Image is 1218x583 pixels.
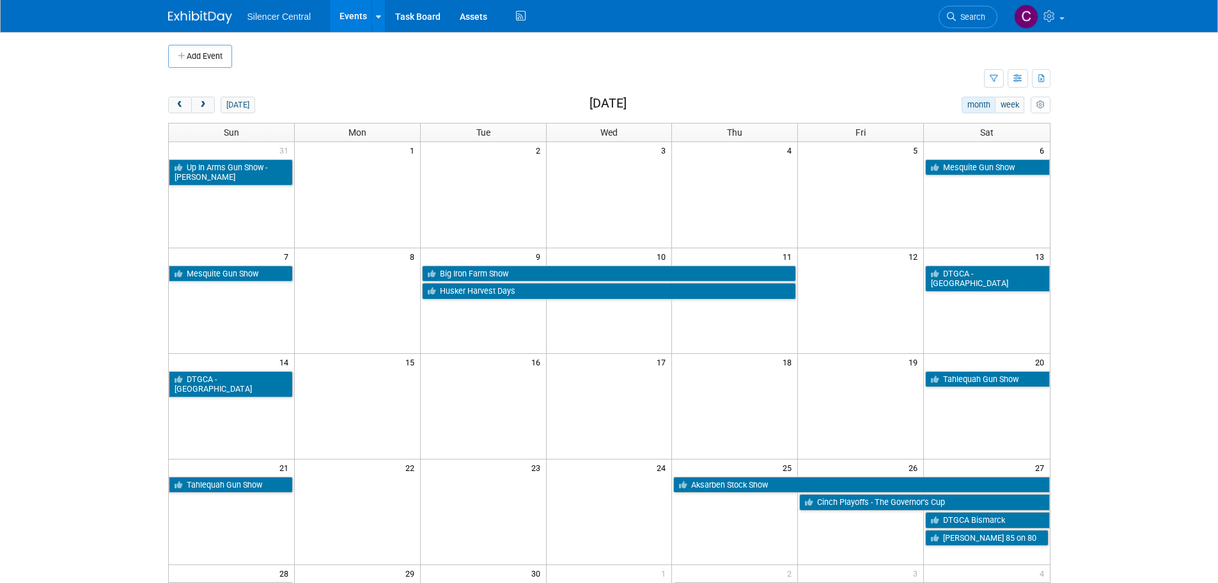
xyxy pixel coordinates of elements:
a: DTGCA - [GEOGRAPHIC_DATA] [169,371,293,397]
span: 18 [781,354,797,370]
span: 23 [530,459,546,475]
span: Thu [727,127,742,138]
span: 26 [907,459,923,475]
h2: [DATE] [589,97,627,111]
span: 22 [404,459,420,475]
img: Cade Cox [1014,4,1038,29]
span: Fri [855,127,866,138]
span: 12 [907,248,923,264]
button: Add Event [168,45,232,68]
span: Tue [476,127,490,138]
span: 28 [278,565,294,581]
span: 9 [535,248,546,264]
a: DTGCA Bismarck [925,512,1049,529]
span: 3 [912,565,923,581]
span: 10 [655,248,671,264]
span: 14 [278,354,294,370]
span: 17 [655,354,671,370]
span: 31 [278,142,294,158]
i: Personalize Calendar [1036,101,1045,109]
a: Mesquite Gun Show [169,266,293,282]
button: week [995,97,1024,113]
span: 4 [786,142,797,158]
span: 19 [907,354,923,370]
span: Mon [348,127,366,138]
a: [PERSON_NAME] 85 on 80 [925,530,1048,547]
span: 8 [409,248,420,264]
img: ExhibitDay [168,11,232,24]
a: Cinch Playoffs - The Governor’s Cup [799,494,1049,511]
span: 27 [1034,459,1050,475]
span: 2 [786,565,797,581]
span: 1 [660,565,671,581]
span: 7 [283,248,294,264]
a: Tahlequah Gun Show [925,371,1049,388]
a: DTGCA - [GEOGRAPHIC_DATA] [925,266,1049,292]
span: Sun [224,127,239,138]
span: 11 [781,248,797,264]
span: 16 [530,354,546,370]
span: 1 [409,142,420,158]
a: Husker Harvest Days [422,283,797,299]
button: [DATE] [221,97,254,113]
span: 30 [530,565,546,581]
span: Search [956,12,985,22]
button: prev [168,97,192,113]
span: Wed [600,127,618,138]
a: Big Iron Farm Show [422,266,797,282]
span: 3 [660,142,671,158]
span: 13 [1034,248,1050,264]
span: 21 [278,459,294,475]
span: Silencer Central [247,12,311,22]
button: next [191,97,215,113]
button: myCustomButton [1031,97,1050,113]
span: 15 [404,354,420,370]
a: Aksarben Stock Show [673,477,1049,493]
a: Up In Arms Gun Show - [PERSON_NAME] [169,159,293,186]
a: Search [939,6,997,28]
span: 5 [912,142,923,158]
span: 4 [1038,565,1050,581]
span: 2 [535,142,546,158]
span: 20 [1034,354,1050,370]
span: 29 [404,565,420,581]
button: month [962,97,995,113]
span: 24 [655,459,671,475]
span: 6 [1038,142,1050,158]
a: Tahlequah Gun Show [169,477,293,493]
span: Sat [980,127,994,138]
a: Mesquite Gun Show [925,159,1049,176]
span: 25 [781,459,797,475]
